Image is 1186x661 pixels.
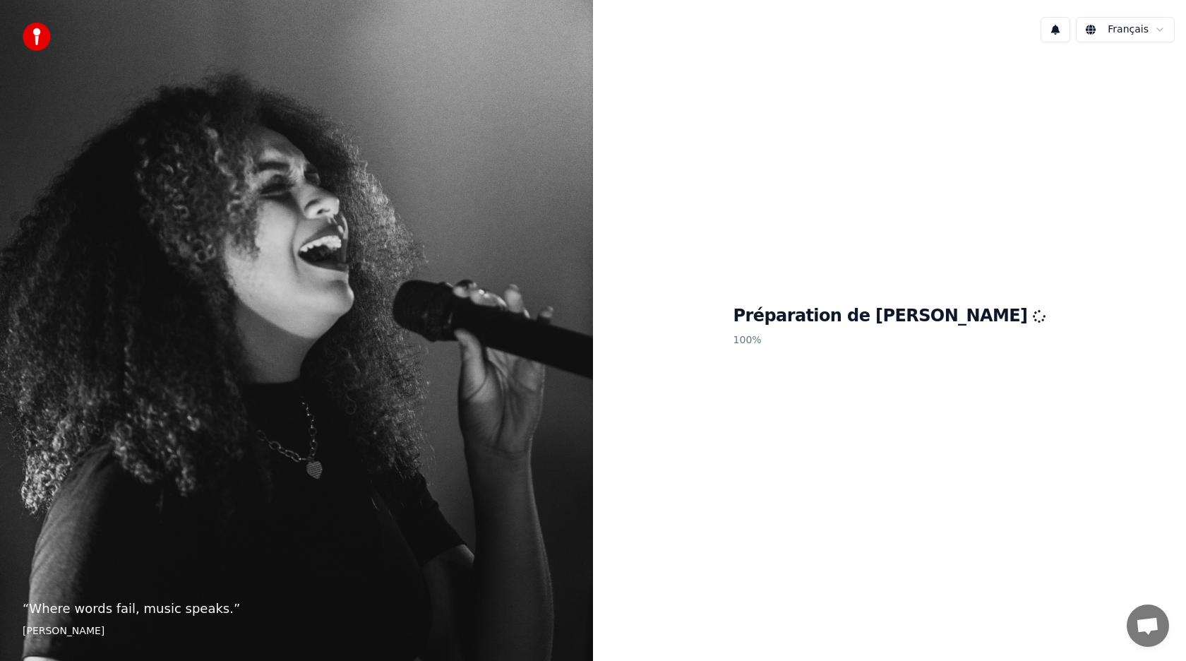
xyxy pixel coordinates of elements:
[23,599,570,619] p: “ Where words fail, music speaks. ”
[733,328,1046,353] p: 100 %
[733,305,1046,328] h1: Préparation de [PERSON_NAME]
[23,624,570,638] footer: [PERSON_NAME]
[1127,605,1169,647] div: Ouvrir le chat
[23,23,51,51] img: youka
